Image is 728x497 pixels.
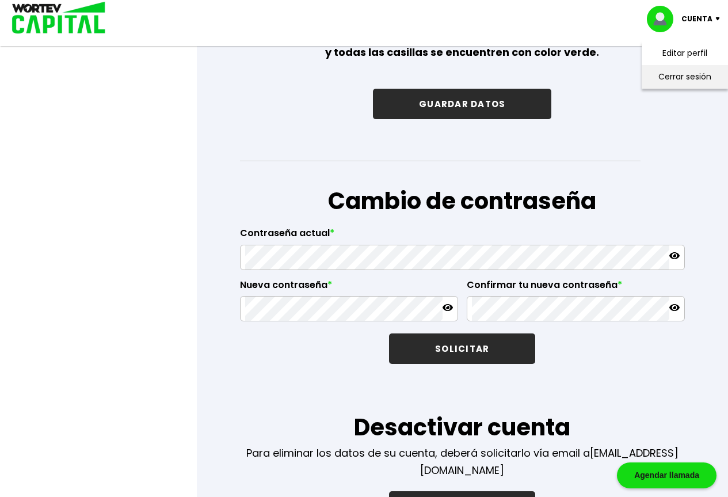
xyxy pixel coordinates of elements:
p: Para eliminar los datos de su cuenta, deberá solicitarlo vía email a [215,445,710,479]
img: icon-down [712,17,728,21]
label: Confirmar tu nueva contraseña [467,279,685,297]
h1: Desactivar cuenta [215,410,710,445]
label: Nueva contraseña [240,279,458,297]
label: Contraseña actual [240,227,685,245]
div: Agendar llamada [617,462,716,488]
a: Editar perfil [662,47,707,59]
button: GUARDAR DATOS [373,89,551,119]
button: SOLICITAR [389,333,535,364]
p: Cuenta [681,10,712,28]
b: Antes de dar clic en guardar, por favor verifica que todos los datos sean correctos y todas las c... [237,28,688,59]
img: profile-image [647,6,681,32]
h1: Cambio de contraseña [240,184,685,218]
